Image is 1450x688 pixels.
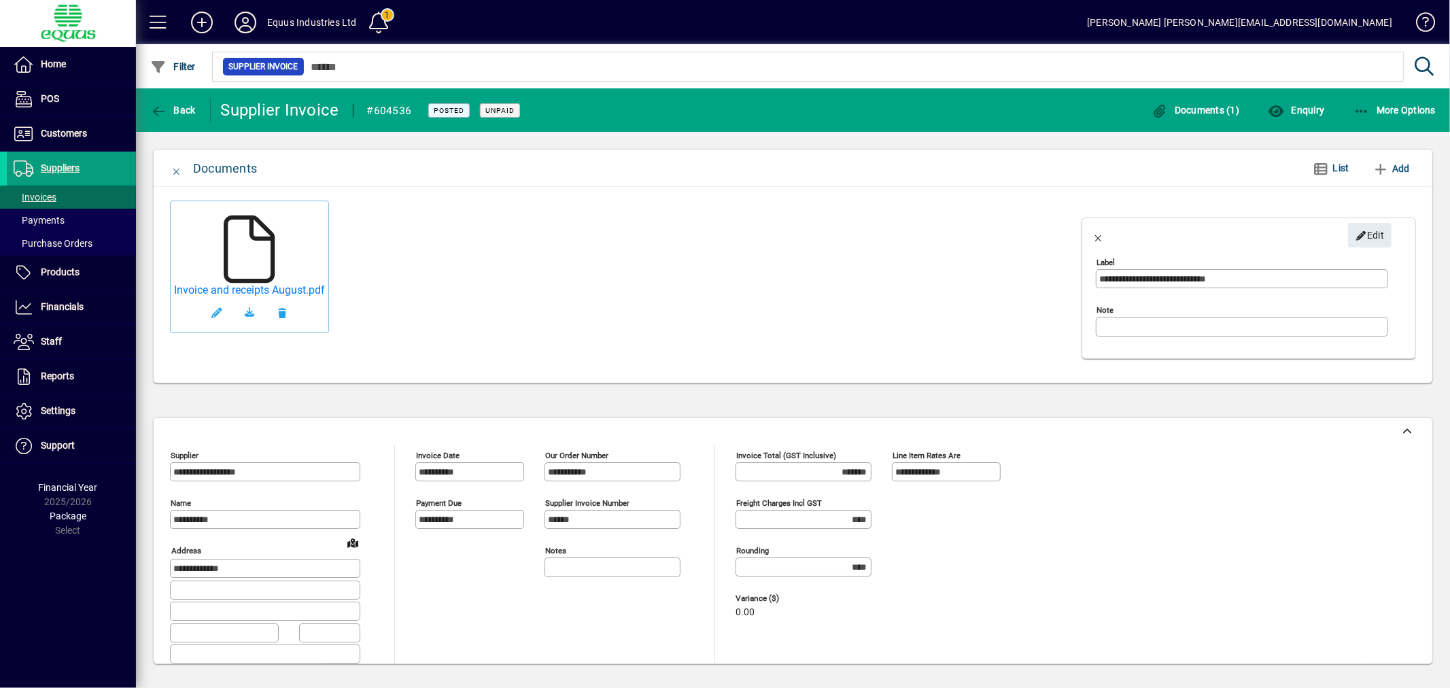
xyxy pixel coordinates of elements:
a: Purchase Orders [7,232,136,255]
a: Settings [7,394,136,428]
button: List [1302,156,1360,181]
button: Close [160,152,193,185]
button: Filter [147,54,199,79]
a: Invoice and receipts August.pdf [174,283,325,296]
div: Equus Industries Ltd [267,12,357,33]
span: Edit [1356,224,1385,247]
span: Filter [150,61,196,72]
a: Payments [7,209,136,232]
a: View on map [342,532,364,553]
mat-label: Name [171,498,191,508]
div: Documents [193,158,257,179]
button: Close [1082,219,1115,252]
a: Customers [7,117,136,151]
span: Support [41,440,75,451]
mat-label: Our order number [545,451,608,460]
button: Add [1367,156,1415,181]
a: Financials [7,290,136,324]
div: [PERSON_NAME] [PERSON_NAME][EMAIL_ADDRESS][DOMAIN_NAME] [1087,12,1392,33]
button: Edit [201,296,233,329]
span: 0.00 [736,607,755,618]
a: Download [233,296,266,329]
mat-label: Rounding [736,546,769,555]
span: Products [41,266,80,277]
button: Remove [266,296,298,329]
a: Invoices [7,186,136,209]
div: Supplier Invoice [221,99,339,121]
span: Package [50,511,86,521]
a: Support [7,429,136,463]
mat-label: Notes [545,546,566,555]
mat-label: Invoice Total (GST inclusive) [736,451,836,460]
button: Documents (1) [1148,98,1243,122]
mat-label: Invoice date [416,451,460,460]
a: Staff [7,325,136,359]
span: POS [41,93,59,104]
mat-label: Supplier invoice number [545,498,629,508]
button: Back [147,98,199,122]
a: Knowledge Base [1406,3,1433,47]
mat-label: Label [1097,258,1115,267]
button: Enquiry [1264,98,1328,122]
a: POS [7,82,136,116]
mat-label: Payment due [416,498,462,508]
span: Back [150,105,196,116]
app-page-header-button: Back [136,98,211,122]
span: Unpaid [485,106,515,115]
a: Home [7,48,136,82]
button: More Options [1350,98,1440,122]
span: Documents (1) [1152,105,1240,116]
span: Purchase Orders [14,238,92,249]
mat-label: Note [1097,305,1114,315]
button: Profile [224,10,267,35]
button: Add [180,10,224,35]
span: Reports [41,371,74,381]
span: Posted [434,106,464,115]
span: Add [1373,158,1410,179]
span: Suppliers [41,162,80,173]
span: List [1333,162,1349,173]
span: Enquiry [1268,105,1324,116]
span: Financials [41,301,84,312]
span: Payments [14,215,65,226]
a: Reports [7,360,136,394]
mat-label: Supplier [171,451,198,460]
div: #604536 [367,100,412,122]
mat-label: Line item rates are [893,451,961,460]
span: Financial Year [39,482,98,493]
span: Invoices [14,192,56,203]
a: Products [7,256,136,290]
span: More Options [1353,105,1436,116]
span: Variance ($) [736,594,817,603]
span: Settings [41,405,75,416]
button: Edit [1348,223,1392,247]
mat-label: Freight charges incl GST [736,498,822,508]
span: Staff [41,336,62,347]
span: Home [41,58,66,69]
span: Customers [41,128,87,139]
span: Supplier Invoice [228,60,298,73]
